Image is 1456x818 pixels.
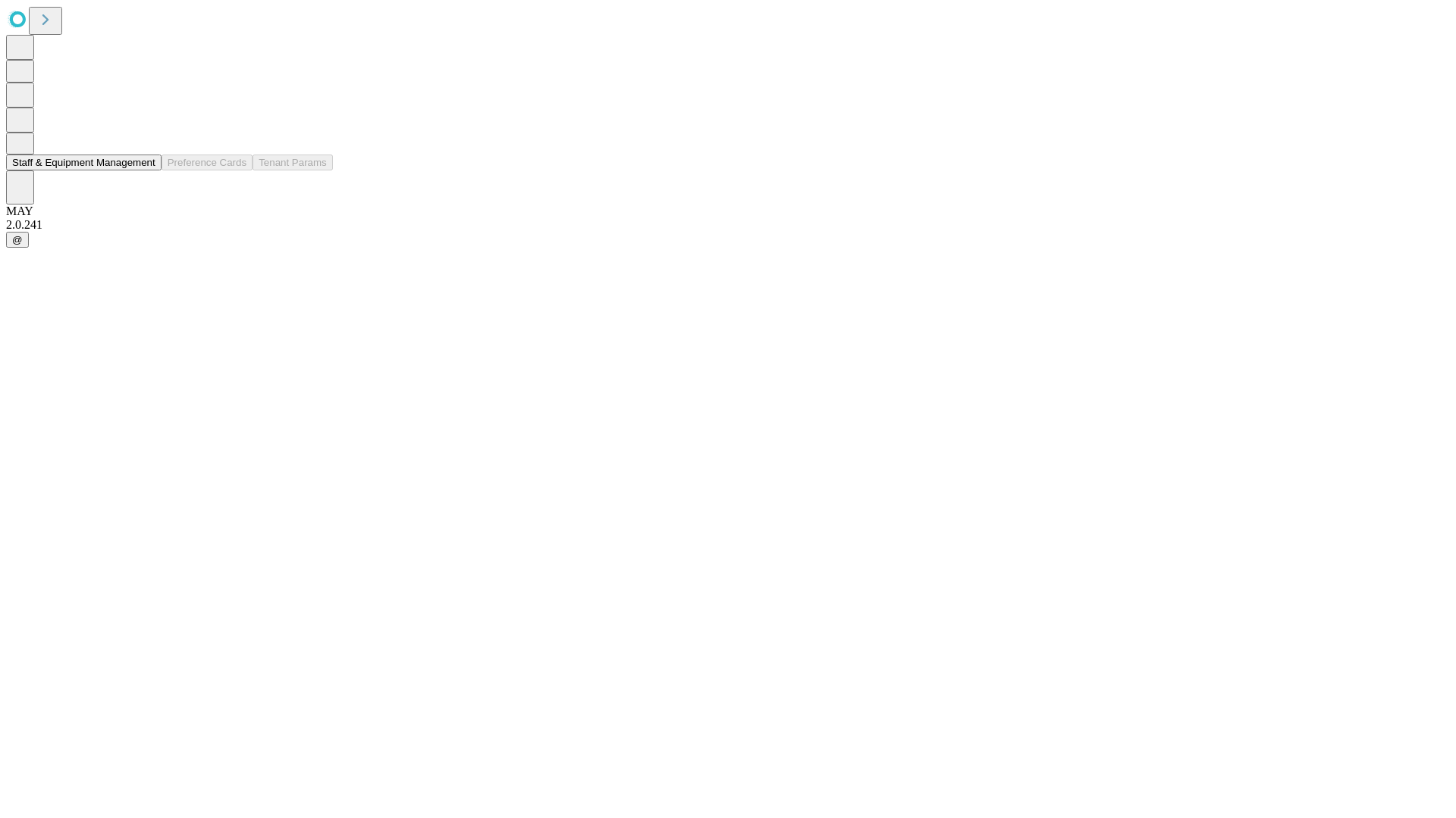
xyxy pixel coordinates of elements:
[6,218,1450,232] div: 2.0.241
[253,155,333,170] button: Tenant Params
[12,234,23,245] span: @
[162,155,253,170] button: Preference Cards
[6,204,1450,218] div: MAY
[6,155,162,170] button: Staff & Equipment Management
[6,232,29,248] button: @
